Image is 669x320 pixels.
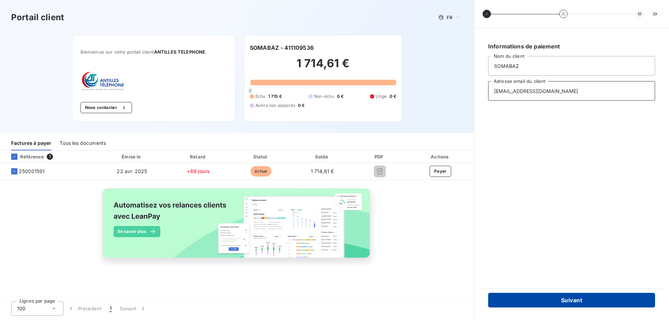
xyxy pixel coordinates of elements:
span: 1 714,61 € [311,168,334,174]
div: Statut [231,153,291,160]
div: Actions [408,153,472,160]
span: 1 [47,154,53,160]
div: Référence [6,154,44,160]
button: Payer [430,166,451,177]
span: ANTILLES TELEPHONE [154,49,206,55]
div: Émise le [99,153,165,160]
h6: SOMABAZ - 411109536 [250,44,314,52]
span: Litige [376,93,387,100]
span: 1 [110,305,111,312]
button: 1 [106,301,116,316]
img: banner [96,184,378,270]
span: Bienvenue sur votre portail client . [80,49,227,55]
span: Non-échu [314,93,334,100]
span: 22 avr. 2025 [117,168,147,174]
button: Suivant [116,301,151,316]
span: 0 € [337,93,344,100]
span: 250001591 [19,168,45,175]
h6: Informations de paiement [488,42,655,50]
div: Tous les documents [60,136,106,150]
span: Avoirs non associés [255,102,295,109]
button: Précédent [63,301,106,316]
span: 0 [249,88,252,93]
span: +69 jours [187,168,209,174]
h3: Portail client [11,11,64,24]
span: Échu [255,93,266,100]
span: 0 € [390,93,396,100]
span: 0 € [298,102,305,109]
div: Solde [293,153,351,160]
span: 100 [17,305,25,312]
div: Retard [168,153,229,160]
h2: 1 714,61 € [250,56,396,77]
input: placeholder [488,81,655,101]
input: placeholder [488,56,655,76]
div: PDF [354,153,406,160]
button: Suivant [488,293,655,307]
button: Nous contacter [80,102,132,113]
span: 1 715 € [268,93,282,100]
img: Company logo [80,71,125,91]
div: Factures à payer [11,136,51,150]
span: FR [447,15,452,20]
span: échue [251,166,271,177]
